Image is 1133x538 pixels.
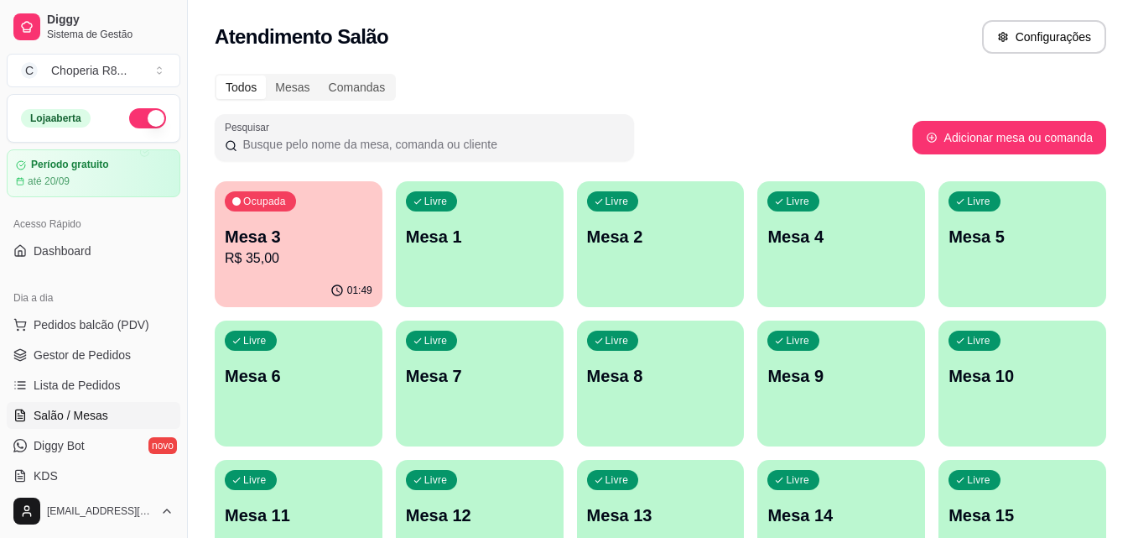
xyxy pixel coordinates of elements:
[47,13,174,28] span: Diggy
[215,24,388,50] h2: Atendimento Salão
[215,181,382,307] button: OcupadaMesa 3R$ 35,0001:49
[424,334,448,347] p: Livre
[587,504,735,527] p: Mesa 13
[34,347,131,363] span: Gestor de Pedidos
[243,473,267,487] p: Livre
[757,321,925,447] button: LivreMesa 9
[34,407,108,424] span: Salão / Mesas
[7,238,180,264] a: Dashboard
[34,377,121,394] span: Lista de Pedidos
[347,284,372,297] p: 01:49
[7,211,180,238] div: Acesso Rápido
[406,504,554,527] p: Mesa 12
[225,364,372,388] p: Mesa 6
[577,321,745,447] button: LivreMesa 8
[129,108,166,128] button: Alterar Status
[34,243,91,259] span: Dashboard
[7,285,180,311] div: Dia a dia
[47,504,153,518] span: [EMAIL_ADDRESS][DOMAIN_NAME]
[396,181,564,307] button: LivreMesa 1
[587,364,735,388] p: Mesa 8
[605,473,629,487] p: Livre
[786,334,809,347] p: Livre
[605,334,629,347] p: Livre
[982,20,1106,54] button: Configurações
[215,321,382,447] button: LivreMesa 6
[243,334,267,347] p: Livre
[225,504,372,527] p: Mesa 11
[757,181,925,307] button: LivreMesa 4
[7,149,180,197] a: Período gratuitoaté 20/09
[577,181,745,307] button: LivreMesa 2
[967,195,990,208] p: Livre
[237,136,624,153] input: Pesquisar
[767,504,915,527] p: Mesa 14
[938,321,1106,447] button: LivreMesa 10
[243,195,286,208] p: Ocupada
[21,109,91,128] div: Loja aberta
[7,491,180,531] button: [EMAIL_ADDRESS][DOMAIN_NAME]
[225,120,275,134] label: Pesquisar
[34,316,149,333] span: Pedidos balcão (PDV)
[34,437,85,454] span: Diggy Bot
[47,28,174,41] span: Sistema de Gestão
[21,62,38,79] span: C
[948,225,1096,248] p: Mesa 5
[948,504,1096,527] p: Mesa 15
[786,473,809,487] p: Livre
[406,364,554,388] p: Mesa 7
[587,225,735,248] p: Mesa 2
[767,364,915,388] p: Mesa 9
[424,195,448,208] p: Livre
[786,195,809,208] p: Livre
[28,175,70,188] article: até 20/09
[967,334,990,347] p: Livre
[320,76,395,99] div: Comandas
[424,473,448,487] p: Livre
[7,311,180,338] button: Pedidos balcão (PDV)
[967,473,990,487] p: Livre
[216,76,266,99] div: Todos
[7,432,180,459] a: Diggy Botnovo
[7,342,180,368] a: Gestor de Pedidos
[266,76,319,99] div: Mesas
[7,7,180,47] a: DiggySistema de Gestão
[912,121,1106,154] button: Adicionar mesa ou comanda
[396,321,564,447] button: LivreMesa 7
[767,225,915,248] p: Mesa 4
[7,462,180,489] a: KDS
[948,364,1096,388] p: Mesa 10
[7,54,180,87] button: Select a team
[605,195,629,208] p: Livre
[7,372,180,399] a: Lista de Pedidos
[34,467,58,484] span: KDS
[225,248,372,269] p: R$ 35,00
[225,225,372,248] p: Mesa 3
[7,402,180,429] a: Salão / Mesas
[406,225,554,248] p: Mesa 1
[938,181,1106,307] button: LivreMesa 5
[31,159,109,171] article: Período gratuito
[51,62,127,79] div: Choperia R8 ...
